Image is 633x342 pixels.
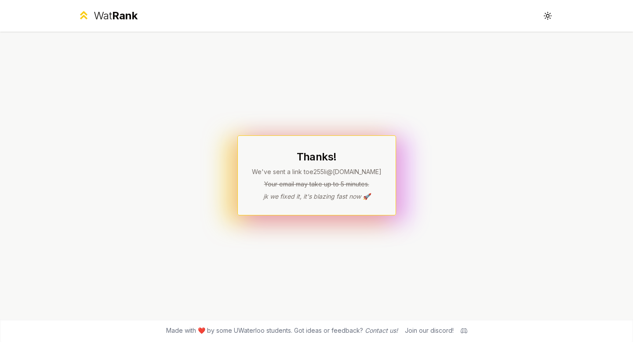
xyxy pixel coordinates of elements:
h1: Thanks! [252,150,382,164]
p: Your email may take up to 5 minutes. [252,180,382,189]
div: Wat [94,9,138,23]
p: We've sent a link to e255li @[DOMAIN_NAME] [252,167,382,176]
a: WatRank [77,9,138,23]
span: Rank [112,9,138,22]
div: Join our discord! [405,326,454,335]
span: Made with ❤️ by some UWaterloo students. Got ideas or feedback? [166,326,398,335]
a: Contact us! [365,327,398,334]
p: jk we fixed it, it's blazing fast now 🚀 [252,192,382,201]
